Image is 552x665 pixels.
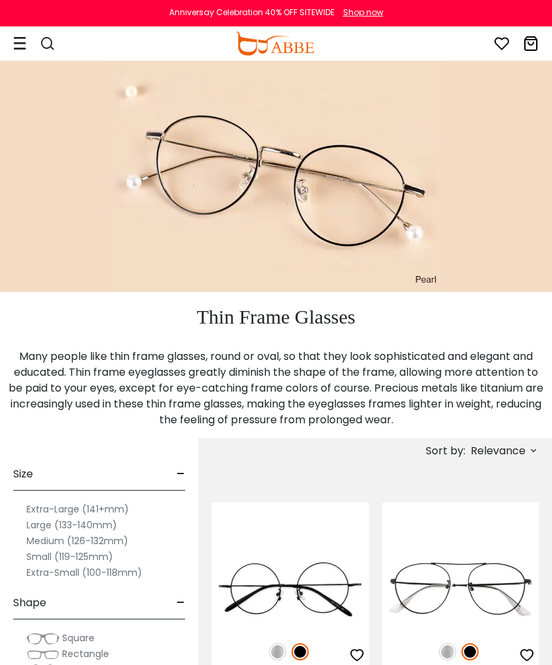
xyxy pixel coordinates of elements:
img: Black [292,643,309,660]
img: Rectangle.png [26,648,59,661]
img: Black Ellie - Metal ,Adjust Nose Pads [382,550,539,629]
p: Many people like thin frame glasses, round or oval, so that they look sophisticated and elegant a... [7,349,545,428]
span: - [177,458,185,490]
span: Size [13,458,33,490]
span: Sort by: [426,443,465,458]
label: Extra-Small (100-118mm) [26,565,142,580]
span: Rectangle [62,647,109,660]
img: Square.png [26,632,59,645]
img: Black [461,643,479,660]
span: Shape [13,587,46,619]
label: Small (119-125mm) [26,549,113,565]
img: abbeglasses.com [235,32,313,55]
span: - [177,587,185,619]
span: Square [62,631,95,645]
img: Black Mali - Acetate,Metal ,Adjust Nose Pads [212,550,369,629]
label: Large (133-140mm) [26,517,117,533]
img: thin frame glasses [108,61,444,292]
label: Extra-Large (141+mm) [26,501,129,517]
div: Anniversay Celebration 40% OFF SITEWIDE [169,7,335,18]
a: Shop now [336,7,383,18]
img: Silver [269,643,286,660]
div: Shop now [343,7,383,18]
label: Medium (126-132mm) [26,533,128,549]
img: Silver [439,643,456,660]
h1: Thin Frame Glasses [7,305,545,329]
span: Relevance [471,439,526,463]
